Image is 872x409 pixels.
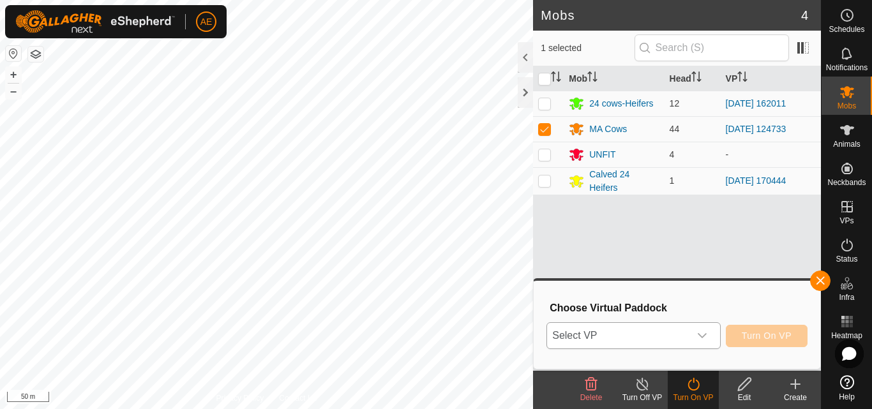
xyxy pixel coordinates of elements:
span: 4 [801,6,808,25]
span: VPs [839,217,853,225]
button: Reset Map [6,46,21,61]
th: Mob [564,66,664,91]
div: Calved 24 Heifers [589,168,659,195]
span: AE [200,15,213,29]
span: 1 [670,175,675,186]
th: VP [721,66,821,91]
span: Infra [839,294,854,301]
span: 1 selected [541,41,634,55]
span: Select VP [547,323,689,348]
th: Head [665,66,721,91]
div: UNFIT [589,148,615,161]
h2: Mobs [541,8,801,23]
button: Map Layers [28,47,43,62]
span: Status [836,255,857,263]
a: Privacy Policy [216,392,264,404]
div: Turn On VP [668,392,719,403]
span: Heatmap [831,332,862,339]
a: [DATE] 170444 [726,175,786,186]
td: - [721,142,821,167]
div: Edit [719,392,770,403]
a: Help [822,370,872,406]
span: Schedules [829,26,864,33]
div: Turn Off VP [617,392,668,403]
div: MA Cows [589,123,627,136]
p-sorticon: Activate to sort [737,73,748,84]
p-sorticon: Activate to sort [691,73,702,84]
span: Help [839,393,855,401]
button: + [6,67,21,82]
p-sorticon: Activate to sort [587,73,598,84]
input: Search (S) [635,34,789,61]
div: Create [770,392,821,403]
img: Gallagher Logo [15,10,175,33]
h3: Choose Virtual Paddock [550,302,808,314]
span: Turn On VP [742,331,792,341]
span: 4 [670,149,675,160]
span: 44 [670,124,680,134]
span: Mobs [838,102,856,110]
button: Turn On VP [726,325,808,347]
p-sorticon: Activate to sort [551,73,561,84]
div: dropdown trigger [689,323,715,348]
a: [DATE] 162011 [726,98,786,108]
a: Contact Us [279,392,317,404]
span: 12 [670,98,680,108]
div: 24 cows-Heifers [589,97,653,110]
span: Animals [833,140,861,148]
a: [DATE] 124733 [726,124,786,134]
button: – [6,84,21,99]
span: Notifications [826,64,868,71]
span: Delete [580,393,603,402]
span: Neckbands [827,179,866,186]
